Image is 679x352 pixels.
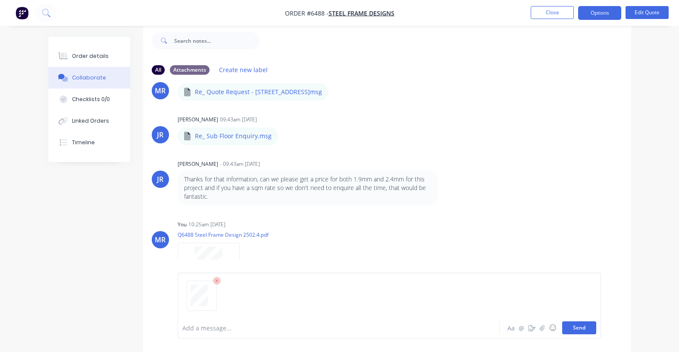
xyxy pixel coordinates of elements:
[178,221,187,228] div: You
[72,74,106,82] div: Collaborate
[155,86,166,96] div: MR
[531,6,574,19] button: Close
[48,89,130,110] button: Checklists 0/0
[516,323,527,333] button: @
[195,132,272,140] p: Re_ Sub Floor Enquiry.msg
[578,6,621,20] button: Options
[548,323,558,333] button: ☺
[285,9,329,17] span: Order #6488 -
[215,64,272,76] button: Create new label
[152,65,165,75] div: All
[195,88,322,96] p: Re_ Quote Request - [STREET_ADDRESS]msg
[48,67,130,89] button: Collaborate
[329,9,394,17] a: Steel Frame Designs
[72,52,109,60] div: Order details
[157,130,163,140] div: JR
[72,139,95,146] div: Timeline
[188,221,225,228] div: 10:25am [DATE]
[184,175,431,201] p: Thanks for that information, can we please get a price for both 1.9mm and 2.4mm for this project ...
[220,116,257,124] div: 09:43am [DATE]
[48,45,130,67] button: Order details
[178,116,218,124] div: [PERSON_NAME]
[562,321,596,334] button: Send
[170,65,210,75] div: Attachments
[626,6,669,19] button: Edit Quote
[72,117,109,125] div: Linked Orders
[16,6,28,19] img: Factory
[72,95,110,103] div: Checklists 0/0
[178,231,269,238] p: Q6488 Steel Frame Design 2502.4.pdf
[220,160,260,168] div: - 09:43am [DATE]
[506,323,516,333] button: Aa
[48,110,130,132] button: Linked Orders
[157,174,163,184] div: JR
[48,132,130,153] button: Timeline
[178,160,218,168] div: [PERSON_NAME]
[155,235,166,245] div: MR
[174,32,260,49] input: Search notes...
